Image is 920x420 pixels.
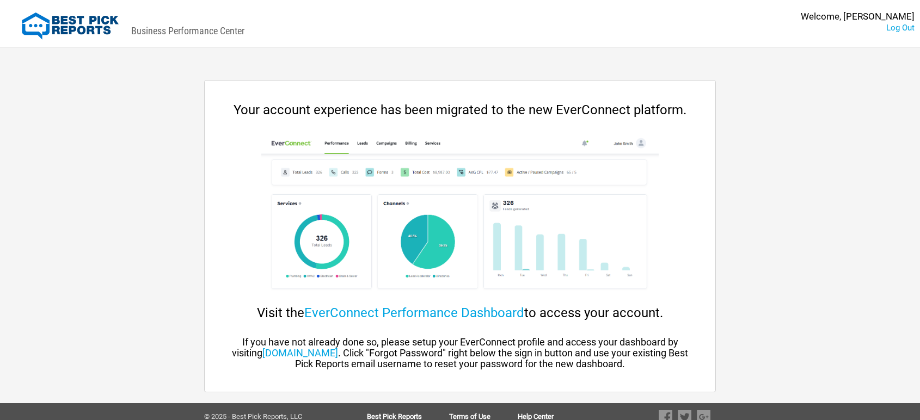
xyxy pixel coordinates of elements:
[261,134,658,297] img: cp-dashboard.png
[226,337,694,369] div: If you have not already done so, please setup your EverConnect profile and access your dashboard ...
[304,305,524,320] a: EverConnect Performance Dashboard
[226,102,694,118] div: Your account experience has been migrated to the new EverConnect platform.
[801,11,915,22] div: Welcome, [PERSON_NAME]
[262,347,338,359] a: [DOMAIN_NAME]
[22,13,119,40] img: Best Pick Reports Logo
[226,305,694,320] div: Visit the to access your account.
[886,23,915,33] a: Log Out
